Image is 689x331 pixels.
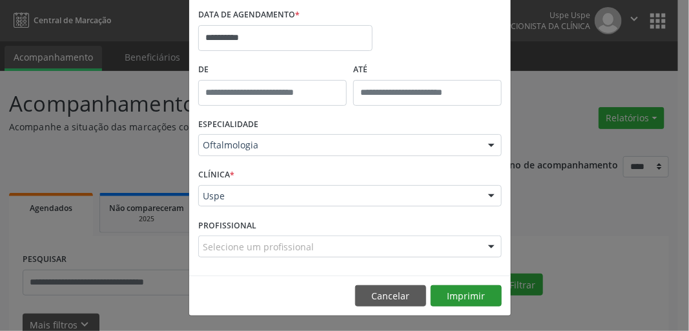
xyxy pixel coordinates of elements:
label: De [198,60,347,80]
label: ESPECIALIDADE [198,115,258,135]
label: CLÍNICA [198,165,234,185]
span: Uspe [203,190,475,203]
span: Oftalmologia [203,139,475,152]
label: DATA DE AGENDAMENTO [198,5,300,25]
button: Cancelar [355,285,426,307]
button: Imprimir [431,285,502,307]
span: Selecione um profissional [203,240,314,254]
label: ATÉ [353,60,502,80]
label: PROFISSIONAL [198,216,256,236]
